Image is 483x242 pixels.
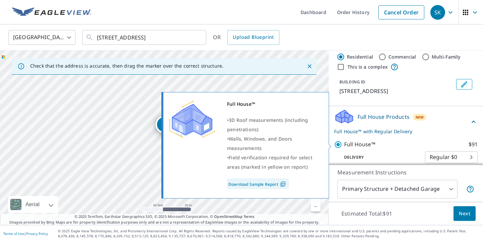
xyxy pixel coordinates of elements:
p: Full House™ with Regular Delivery [334,128,470,135]
div: Primary Structure + Detached Garage [337,180,458,198]
div: Aerial [23,196,42,213]
img: Pdf Icon [278,181,287,187]
p: Delivery [334,154,425,160]
label: Multi-Family [432,54,461,60]
button: Next [453,206,476,221]
p: [STREET_ADDRESS] [339,87,453,95]
span: Next [459,210,470,218]
button: Close [305,62,314,71]
div: OR [213,30,279,45]
div: Full House™ [227,99,320,109]
div: Aerial [8,196,58,213]
span: © 2025 TomTom, Earthstar Geographics SIO, © 2025 Microsoft Corporation, © [74,214,255,220]
input: Search by address or latitude-longitude [97,28,193,47]
p: Estimated Total: $91 [336,206,397,221]
label: Residential [347,54,373,60]
a: Cancel Order [378,5,424,19]
a: Terms of Use [3,231,24,236]
img: EV Logo [12,7,91,17]
div: [GEOGRAPHIC_DATA] [8,28,75,47]
p: Full House™ [344,140,375,149]
p: Measurement Instructions [337,168,474,176]
a: Upload Blueprint [227,30,279,45]
label: This is a complex [347,64,388,70]
div: Regular $0 [425,148,478,167]
span: New [416,114,424,120]
img: Premium [168,99,215,140]
div: • [227,134,320,153]
p: Check that the address is accurate, then drag the marker over the correct structure. [30,63,223,69]
div: • [227,153,320,172]
a: Terms [244,214,255,219]
span: 3D Roof measurements (including penetrations) [227,117,308,133]
p: BUILDING ID [339,79,365,85]
a: Download Sample Report [227,178,289,189]
span: Walls, Windows, and Doors measurements [227,136,292,151]
span: Your report will include the primary structure and a detached garage if one exists. [466,185,474,193]
button: Edit building 1 [456,79,472,90]
div: SK [430,5,445,20]
div: Full House ProductsNewFull House™ with Regular Delivery [334,109,478,135]
p: | [3,232,48,236]
p: $91 [469,140,478,149]
div: Dropped pin, building 1, Residential property, 1501 W 5th St Owensboro, KY 42301 [156,116,173,137]
div: • [227,115,320,134]
p: Full House Products [358,113,410,121]
label: Commercial [388,54,416,60]
a: Privacy Policy [26,231,48,236]
span: Field verification required for select areas (marked in yellow on report) [227,154,312,170]
span: Upload Blueprint [233,33,274,42]
a: Current Level 19, Zoom Out [311,201,321,212]
a: OpenStreetMap [214,214,242,219]
p: © 2025 Eagle View Technologies, Inc. and Pictometry International Corp. All Rights Reserved. Repo... [58,229,480,239]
